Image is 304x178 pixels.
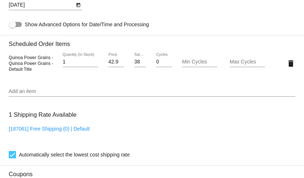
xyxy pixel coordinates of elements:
[156,59,172,65] input: Cycles
[25,21,149,28] span: Show Advanced Options for Date/Time and Processing
[9,107,76,123] h3: 1 Shipping Rate Available
[230,59,265,65] input: Max Cycles
[74,1,82,8] button: Open calendar
[9,55,53,72] span: Quinoa Power Grains - Quinoa Power Grains - Default Title
[134,59,146,65] input: Sale Price
[108,59,124,65] input: Price
[9,2,74,8] input: Next Occurrence Date
[9,89,295,94] input: Add an item
[63,59,98,65] input: Quantity (In Stock)
[182,59,217,65] input: Min Cycles
[9,126,90,132] a: [187061] Free Shipping (0) | Default
[9,165,295,178] h3: Coupons
[287,59,295,68] mat-icon: delete
[9,35,295,47] h3: Scheduled Order Items
[19,150,130,159] span: Automatically select the lowest cost shipping rate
